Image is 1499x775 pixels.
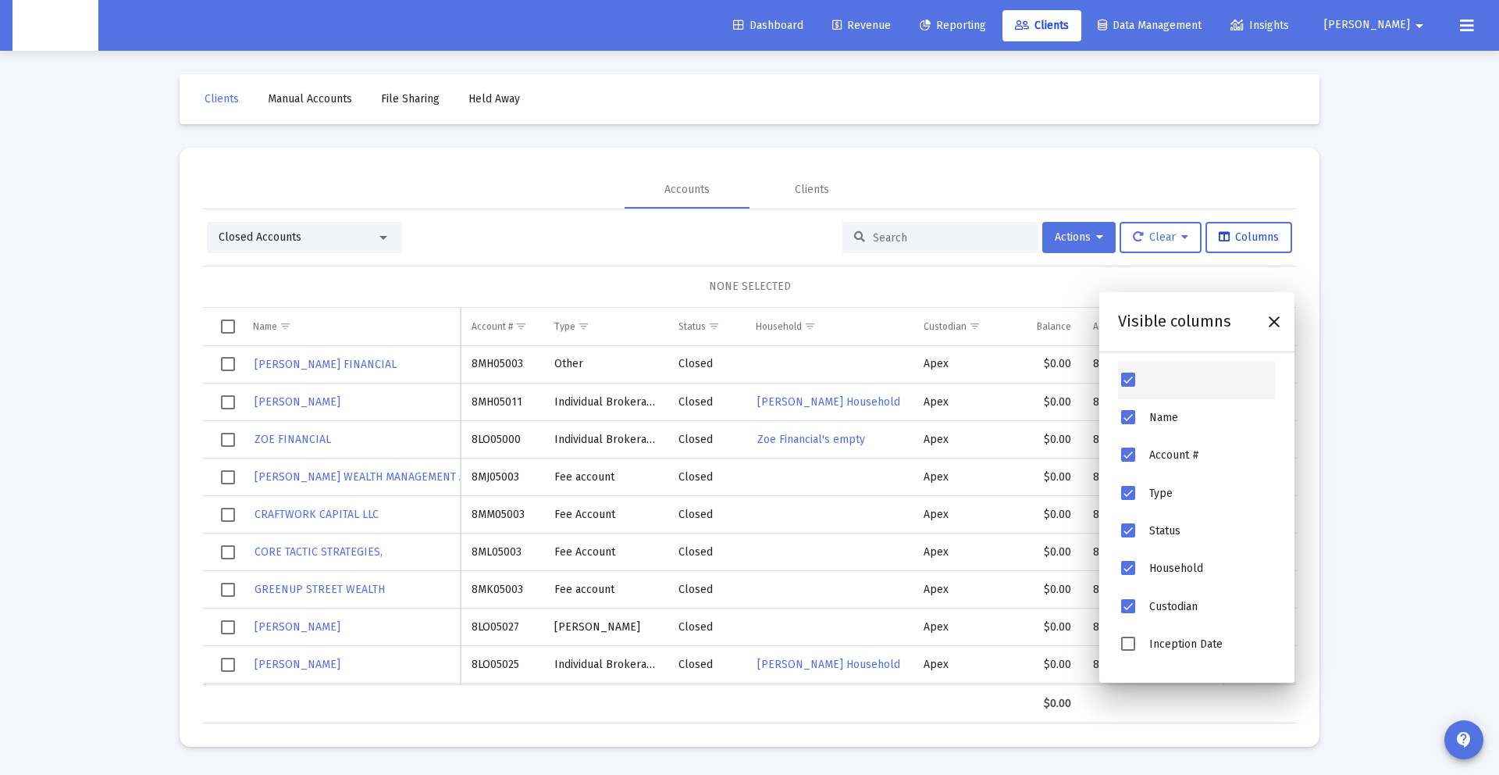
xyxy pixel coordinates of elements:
span: Dashboard [733,19,803,32]
td: Apex [913,571,1008,609]
td: 8LO05028 [461,684,543,721]
span: Show filter options for column 'Household' [804,320,816,332]
td: Column Custodian [913,308,1008,345]
div: Name [253,320,277,333]
li: Inception Date [1118,626,1276,663]
div: Account # [472,320,513,333]
td: 8ML05003 [461,534,543,571]
div: Select row [221,620,235,634]
td: Fee account [543,571,668,609]
td: Column Type [543,308,668,345]
td: Column Balance [1008,308,1082,345]
a: Clients [192,84,251,115]
td: 8LO05000 [461,421,543,459]
span: CORE TACTIC STRATEGIES, [255,545,383,559]
input: Search [873,231,1026,245]
div: Custodian [924,320,967,333]
span: Data Management [1098,19,1202,32]
td: 8LO05025 [461,646,543,684]
span: [PERSON_NAME] Household [757,658,900,671]
a: Zoe Financial's empty [756,428,867,451]
td: Apex [913,609,1008,646]
div: Clients [795,182,829,198]
span: [PERSON_NAME] [255,658,340,671]
li: Account # [1118,437,1276,474]
div: Select row [221,583,235,597]
td: 8MM [1082,496,1182,534]
td: Individual Brokerage [543,421,668,459]
button: Actions [1042,222,1116,253]
div: Select row [221,658,235,672]
div: Closed [678,582,734,598]
span: [PERSON_NAME] Household [757,395,900,409]
img: Dashboard [24,10,87,41]
span: Clear [1133,230,1188,244]
td: Fee Account [543,534,668,571]
div: Select row [221,508,235,522]
td: Apex [913,384,1008,421]
div: Select row [221,433,235,447]
td: 8MH05011 [461,384,543,421]
div: Select row [221,545,235,559]
td: 8LO [1082,609,1182,646]
div: Accounts [664,182,710,198]
td: Fee account [543,459,668,496]
span: Reporting [920,19,986,32]
div: Closed [678,620,734,635]
span: Clients [1015,19,1069,32]
td: 8MH [1082,384,1182,421]
span: [PERSON_NAME] [255,395,340,409]
td: Apex [913,459,1008,496]
a: GREENUP STREET WEALTH [253,578,386,601]
div: Closed [678,395,734,410]
td: Individual Brokerage [543,646,668,684]
span: [PERSON_NAME] [1324,19,1410,32]
li: Name [1118,399,1276,437]
a: ZOE FINANCIAL [253,428,333,451]
td: Individual Brokerage [543,384,668,421]
td: [PERSON_NAME] [543,609,668,646]
div: Closed [678,657,734,673]
span: Zoe Financial's empty [757,433,865,446]
a: [PERSON_NAME] [253,391,342,413]
div: Balance [1037,320,1071,333]
a: Insights [1218,10,1301,41]
span: GREENUP STREET WEALTH [255,583,385,596]
a: Clients [1002,10,1081,41]
span: File Sharing [381,92,440,105]
span: [PERSON_NAME] [255,620,340,634]
div: Select row [221,395,235,409]
a: File Sharing [369,84,452,115]
mat-icon: arrow_drop_down [1410,10,1429,41]
td: Apex [913,346,1008,384]
span: Columns [1219,230,1279,244]
td: 8MJ [1082,459,1182,496]
span: Insights [1230,19,1289,32]
span: Show filter options for column 'Status' [708,320,720,332]
span: Closed Accounts [219,230,301,244]
span: [PERSON_NAME] WEALTH MANAGEMENT AND [255,470,480,484]
div: Closed [678,545,734,560]
td: Column Name [242,308,461,345]
a: [PERSON_NAME] WEALTH MANAGEMENT AND [253,466,482,488]
td: $0.00 [1008,384,1082,421]
li: Billing Start Date [1118,663,1276,701]
span: Household [1149,562,1203,576]
td: 8ML [1082,534,1182,571]
div: NONE SELECTED [215,279,1284,295]
span: Inception Date [1149,637,1223,651]
a: Revenue [820,10,903,41]
li: Status [1118,512,1276,550]
td: $0.00 [1008,459,1082,496]
span: Manual Accounts [268,92,352,105]
td: Apex [913,684,1008,721]
span: Revenue [832,19,891,32]
button: Clear [1120,222,1202,253]
div: Closed [678,507,734,523]
td: Apex [913,534,1008,571]
td: Column Advisor Code [1082,308,1182,345]
td: Individual Brokerage [543,684,668,721]
td: $0.00 [1008,646,1082,684]
div: Status [678,320,706,333]
div: $0.00 [1019,696,1071,712]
